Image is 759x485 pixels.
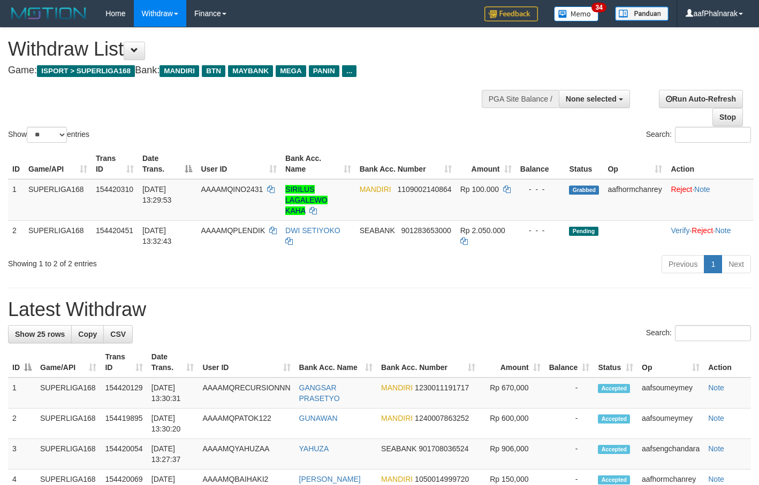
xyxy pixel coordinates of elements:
th: Trans ID: activate to sort column ascending [92,149,138,179]
td: Rp 906,000 [480,439,545,469]
th: User ID: activate to sort column ascending [196,149,281,179]
th: Game/API: activate to sort column ascending [36,347,101,378]
h1: Withdraw List [8,39,495,60]
td: AAAAMQPATOK122 [198,409,294,439]
td: aafsengchandara [637,439,704,469]
div: Showing 1 to 2 of 2 entries [8,254,308,269]
a: YAHUZA [299,444,329,453]
span: None selected [566,95,617,103]
td: SUPERLIGA168 [24,179,92,221]
label: Search: [646,127,751,143]
th: ID: activate to sort column descending [8,347,36,378]
span: AAAAMQPLENDIK [201,226,265,235]
span: Grabbed [569,186,599,195]
a: Previous [662,255,704,273]
span: AAAAMQINO2431 [201,185,263,194]
span: Copy 1109002140864 to clipboard [397,185,451,194]
a: Verify [671,226,689,235]
th: Balance: activate to sort column ascending [545,347,594,378]
th: Bank Acc. Number: activate to sort column ascending [377,347,480,378]
th: Status: activate to sort column ascending [594,347,637,378]
span: MANDIRI [381,475,413,483]
a: Note [708,475,724,483]
td: SUPERLIGA168 [36,409,101,439]
a: Note [708,414,724,422]
td: SUPERLIGA168 [36,439,101,469]
span: 34 [591,3,606,12]
span: Pending [569,227,598,236]
td: [DATE] 13:27:37 [147,439,199,469]
span: Copy 1230011191717 to clipboard [415,383,469,392]
th: Bank Acc. Number: activate to sort column ascending [355,149,456,179]
td: SUPERLIGA168 [36,378,101,409]
th: User ID: activate to sort column ascending [198,347,294,378]
td: AAAAMQRECURSIONNN [198,378,294,409]
span: ISPORT > SUPERLIGA168 [37,65,135,77]
th: Amount: activate to sort column ascending [456,149,516,179]
td: 154420129 [101,378,147,409]
span: [DATE] 13:29:53 [142,185,172,204]
th: Game/API: activate to sort column ascending [24,149,92,179]
th: Action [704,347,751,378]
span: Rp 2.050.000 [460,226,505,235]
img: Feedback.jpg [484,6,538,21]
th: Op: activate to sort column ascending [637,347,704,378]
img: panduan.png [615,6,669,21]
label: Search: [646,325,751,341]
td: Rp 670,000 [480,378,545,409]
td: 2 [8,220,24,251]
span: Rp 100.000 [460,185,499,194]
span: PANIN [309,65,339,77]
th: ID [8,149,24,179]
td: 2 [8,409,36,439]
td: · [666,179,754,221]
th: Date Trans.: activate to sort column ascending [147,347,199,378]
span: Accepted [598,384,630,393]
span: [DATE] 13:32:43 [142,226,172,245]
th: Amount: activate to sort column ascending [480,347,545,378]
img: Button%20Memo.svg [554,6,599,21]
td: 3 [8,439,36,469]
div: PGA Site Balance / [482,90,559,108]
span: SEABANK [360,226,395,235]
th: Bank Acc. Name: activate to sort column ascending [295,347,377,378]
td: 154419895 [101,409,147,439]
span: MANDIRI [160,65,199,77]
select: Showentries [27,127,67,143]
td: [DATE] 13:30:20 [147,409,199,439]
div: - - - [520,225,561,236]
a: CSV [103,325,133,343]
th: Trans ID: activate to sort column ascending [101,347,147,378]
a: GUNAWAN [299,414,338,422]
td: - [545,439,594,469]
a: Note [708,383,724,392]
td: aafsoumeymey [637,378,704,409]
span: ... [342,65,356,77]
th: Bank Acc. Name: activate to sort column ascending [281,149,355,179]
td: 1 [8,179,24,221]
th: Status [565,149,603,179]
label: Show entries [8,127,89,143]
div: - - - [520,184,561,195]
a: Next [722,255,751,273]
span: Copy 1050014999720 to clipboard [415,475,469,483]
a: DWI SETIYOKO [285,226,340,235]
span: BTN [202,65,225,77]
input: Search: [675,325,751,341]
span: Show 25 rows [15,330,65,338]
a: Reject [692,226,713,235]
span: MEGA [276,65,306,77]
a: Note [715,226,731,235]
h1: Latest Withdraw [8,299,751,320]
button: None selected [559,90,630,108]
td: - [545,378,594,409]
a: Note [694,185,710,194]
th: Op: activate to sort column ascending [603,149,666,179]
a: Run Auto-Refresh [659,90,743,108]
th: Action [666,149,754,179]
a: Stop [712,108,743,126]
td: aafsoumeymey [637,409,704,439]
span: Copy 1240007863252 to clipboard [415,414,469,422]
span: Copy [78,330,97,338]
a: 1 [704,255,722,273]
